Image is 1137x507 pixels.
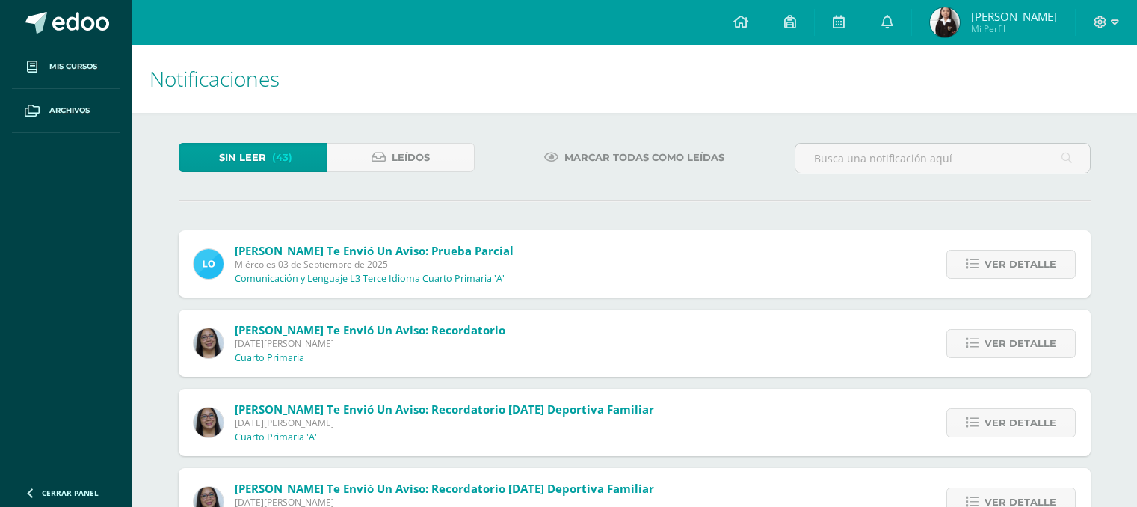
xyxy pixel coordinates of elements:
a: Leídos [327,143,475,172]
a: Archivos [12,89,120,133]
img: bdbe9fbc545928a0895864f4cc775521.png [930,7,960,37]
span: Miércoles 03 de Septiembre de 2025 [235,258,514,271]
span: [PERSON_NAME] te envió un aviso: Prueba Parcial [235,243,514,258]
img: 90c3bb5543f2970d9a0839e1ce488333.png [194,328,224,358]
p: Cuarto Primaria 'A' [235,431,317,443]
span: Ver detalle [985,409,1056,437]
span: Ver detalle [985,251,1056,278]
span: Cerrar panel [42,488,99,498]
span: Mis cursos [49,61,97,73]
span: Ver detalle [985,330,1056,357]
span: [DATE][PERSON_NAME] [235,337,505,350]
input: Busca una notificación aquí [795,144,1090,173]
p: Comunicación y Lenguaje L3 Terce Idioma Cuarto Primaria 'A' [235,273,505,285]
a: Sin leer(43) [179,143,327,172]
span: [PERSON_NAME] te envió un aviso: Recordatorio [235,322,505,337]
img: 90c3bb5543f2970d9a0839e1ce488333.png [194,408,224,437]
img: bee59b59740755476ce24ece7b326715.png [194,249,224,279]
span: Notificaciones [150,64,280,93]
span: Mi Perfil [971,22,1057,35]
span: Leídos [392,144,430,171]
span: Sin leer [219,144,266,171]
span: [PERSON_NAME] [971,9,1057,24]
span: (43) [272,144,292,171]
span: Marcar todas como leídas [564,144,724,171]
span: [DATE][PERSON_NAME] [235,417,654,429]
span: [PERSON_NAME] te envió un aviso: Recordatorio [DATE] Deportiva Familiar [235,481,654,496]
span: [PERSON_NAME] te envió un aviso: Recordatorio [DATE] Deportiva Familiar [235,402,654,417]
a: Mis cursos [12,45,120,89]
p: Cuarto Primaria [235,352,304,364]
span: Archivos [49,105,90,117]
a: Marcar todas como leídas [526,143,743,172]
